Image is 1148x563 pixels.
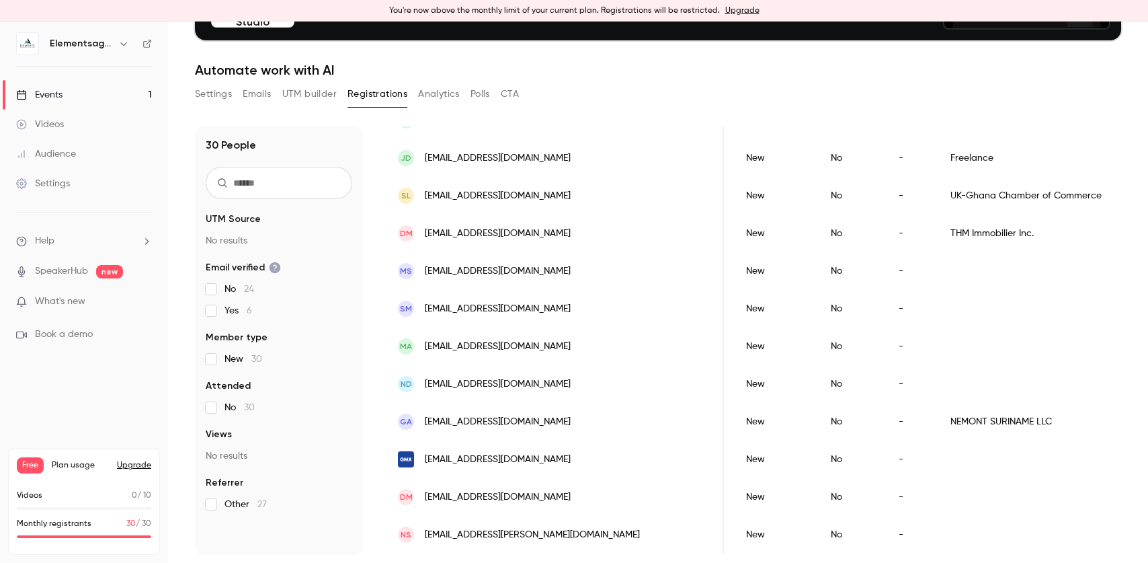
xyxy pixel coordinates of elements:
[224,401,255,414] span: No
[206,449,352,463] p: No results
[17,457,44,474] span: Free
[937,139,1115,177] div: Freelance
[35,234,54,248] span: Help
[501,83,519,105] button: CTA
[817,215,885,252] div: No
[224,498,267,511] span: Other
[400,416,412,428] span: GA
[206,428,232,441] span: Views
[244,403,255,412] span: 30
[401,378,412,390] span: ND
[418,83,460,105] button: Analytics
[400,265,412,277] span: MS
[400,227,413,239] span: DM
[206,476,243,490] span: Referrer
[50,37,113,50] h6: Elementsagents
[206,261,281,274] span: Email verified
[733,441,817,478] div: New
[206,379,251,393] span: Attended
[733,290,817,328] div: New
[885,478,937,516] div: -
[733,328,817,365] div: New
[425,415,571,429] span: [EMAIL_ADDRESS][DOMAIN_NAME]
[17,33,38,54] img: Elementsagents
[206,331,268,344] span: Member type
[247,306,252,315] span: 6
[35,264,88,278] a: SpeakerHub
[425,302,571,316] span: [EMAIL_ADDRESS][DOMAIN_NAME]
[132,490,151,502] p: / 10
[136,296,152,308] iframe: Noticeable Trigger
[347,83,407,105] button: Registrations
[885,365,937,403] div: -
[400,303,412,315] span: SM
[206,213,261,226] span: UTM Source
[937,177,1115,215] div: UK-Ghana Chamber of Commerce
[16,147,76,161] div: Audience
[733,177,817,215] div: New
[17,490,42,502] p: Videos
[817,290,885,328] div: No
[206,213,352,511] section: facet-groups
[885,290,937,328] div: -
[16,88,63,102] div: Events
[733,365,817,403] div: New
[885,252,937,290] div: -
[16,177,70,190] div: Settings
[817,252,885,290] div: No
[885,139,937,177] div: -
[733,139,817,177] div: New
[244,285,254,294] span: 24
[126,518,151,530] p: / 30
[817,365,885,403] div: No
[401,529,411,541] span: NS
[817,441,885,478] div: No
[195,83,232,105] button: Settings
[937,403,1115,441] div: NEMONT SURINAME LLC
[885,516,937,554] div: -
[398,451,414,467] img: gmx.net
[243,83,271,105] button: Emails
[817,403,885,441] div: No
[733,403,817,441] div: New
[400,491,413,503] span: dm
[282,83,337,105] button: UTM builder
[817,328,885,365] div: No
[400,340,412,352] span: MA
[16,234,152,248] li: help-dropdown-opener
[257,500,267,509] span: 27
[885,441,937,478] div: -
[224,352,262,366] span: New
[17,518,91,530] p: Monthly registrants
[885,328,937,365] div: -
[206,137,256,153] h1: 30 People
[132,492,137,500] span: 0
[425,227,571,241] span: [EMAIL_ADDRESS][DOMAIN_NAME]
[425,340,571,354] span: [EMAIL_ADDRESS][DOMAIN_NAME]
[937,215,1115,252] div: THM Immobilier Inc.
[425,264,571,278] span: [EMAIL_ADDRESS][DOMAIN_NAME]
[817,478,885,516] div: No
[35,328,93,342] span: Book a demo
[206,234,352,248] p: No results
[401,152,411,164] span: JD
[195,62,1121,78] h1: Automate work with AI
[117,460,151,471] button: Upgrade
[885,177,937,215] div: -
[733,516,817,554] div: New
[733,478,817,516] div: New
[425,189,571,203] span: [EMAIL_ADDRESS][DOMAIN_NAME]
[425,377,571,391] span: [EMAIL_ADDRESS][DOMAIN_NAME]
[885,215,937,252] div: -
[817,516,885,554] div: No
[224,283,254,296] span: No
[425,490,571,504] span: [EMAIL_ADDRESS][DOMAIN_NAME]
[425,528,640,542] span: [EMAIL_ADDRESS][PERSON_NAME][DOMAIN_NAME]
[425,151,571,165] span: [EMAIL_ADDRESS][DOMAIN_NAME]
[817,139,885,177] div: No
[425,453,571,467] span: [EMAIL_ADDRESS][DOMAIN_NAME]
[733,215,817,252] div: New
[817,177,885,215] div: No
[885,403,937,441] div: -
[96,265,123,278] span: new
